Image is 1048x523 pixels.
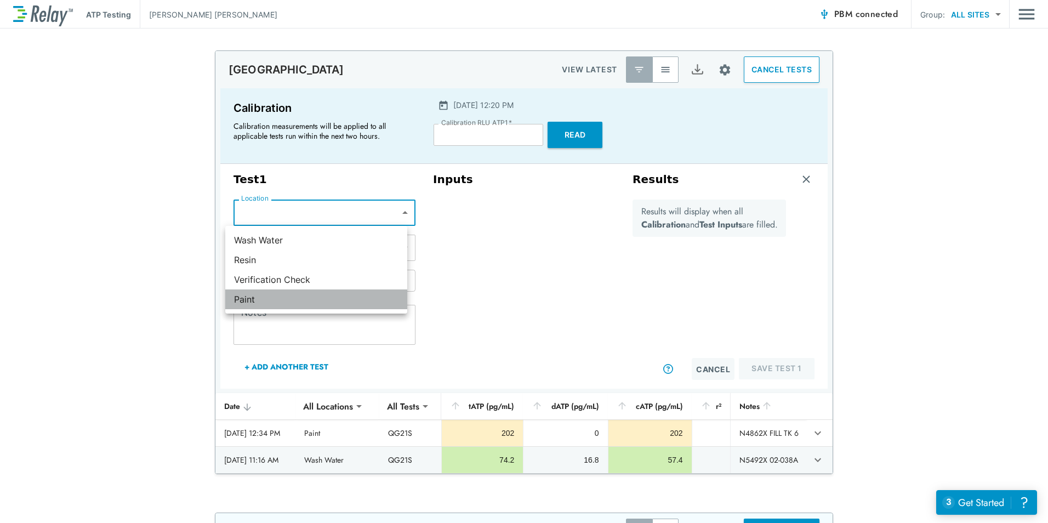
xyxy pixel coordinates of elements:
[936,490,1037,515] iframe: Resource center
[225,289,407,309] li: Paint
[225,230,407,250] li: Wash Water
[225,250,407,270] li: Resin
[225,270,407,289] li: Verification Check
